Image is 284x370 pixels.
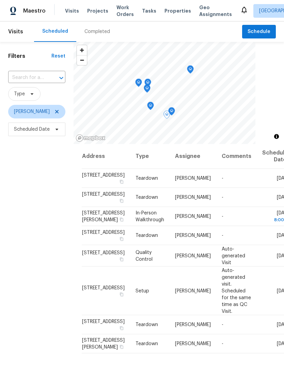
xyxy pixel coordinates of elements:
button: Copy Address [119,291,125,297]
button: Zoom out [77,55,87,65]
span: - [222,341,223,346]
span: [PERSON_NAME] [175,288,211,293]
div: Completed [84,28,110,35]
th: Assignee [170,144,216,169]
th: Address [82,144,130,169]
span: - [222,176,223,181]
span: Geo Assignments [199,4,232,18]
div: Map marker [187,65,194,76]
span: [STREET_ADDRESS] [82,285,125,290]
span: [STREET_ADDRESS] [82,230,125,235]
th: Comments [216,144,257,169]
span: Auto-generated Visit [222,246,245,265]
span: [STREET_ADDRESS] [82,319,125,324]
span: [PERSON_NAME] [175,214,211,219]
span: Type [14,91,25,97]
canvas: Map [74,42,255,144]
span: [STREET_ADDRESS] [82,250,125,255]
span: Projects [87,7,108,14]
span: [PERSON_NAME] [175,253,211,258]
button: Copy Address [119,236,125,242]
div: Reset [51,53,65,60]
button: Open [57,73,66,83]
div: Map marker [135,79,142,89]
span: Quality Control [136,250,153,261]
span: Teardown [136,322,158,327]
span: [PERSON_NAME] [14,108,50,115]
span: Properties [164,7,191,14]
button: Copy Address [119,198,125,204]
span: Work Orders [116,4,134,18]
span: [PERSON_NAME] [175,176,211,181]
button: Copy Address [119,179,125,185]
button: Copy Address [119,256,125,262]
th: Type [130,144,170,169]
a: Mapbox homepage [76,134,106,142]
button: Zoom in [77,45,87,55]
button: Toggle attribution [272,132,281,141]
span: [PERSON_NAME] [175,322,211,327]
span: Toggle attribution [274,133,279,140]
span: Teardown [136,233,158,238]
span: Scheduled Date [14,126,50,133]
span: Teardown [136,341,158,346]
button: Schedule [242,25,276,39]
span: [PERSON_NAME] [175,233,211,238]
span: [STREET_ADDRESS] [82,192,125,197]
h1: Filters [8,53,51,60]
button: Copy Address [119,344,125,350]
span: Schedule [248,28,270,36]
span: Maestro [23,7,46,14]
span: - [222,322,223,327]
input: Search for an address... [8,73,46,83]
div: Map marker [144,79,151,89]
span: [STREET_ADDRESS][PERSON_NAME] [82,211,125,222]
span: Auto-generated visit. Scheduled for the same time as QC Visit. [222,268,251,313]
span: Visits [65,7,79,14]
span: [PERSON_NAME] [175,341,211,346]
span: Tasks [142,9,156,13]
span: Visits [8,24,23,39]
div: Map marker [168,107,175,118]
div: Map marker [147,102,154,112]
span: [STREET_ADDRESS][PERSON_NAME] [82,338,125,350]
div: Scheduled [42,28,68,35]
button: Copy Address [119,216,125,223]
span: [STREET_ADDRESS] [82,173,125,178]
button: Copy Address [119,325,125,331]
span: Setup [136,288,149,293]
div: Map marker [144,84,151,95]
span: Teardown [136,195,158,200]
span: [PERSON_NAME] [175,195,211,200]
span: Teardown [136,176,158,181]
span: - [222,214,223,219]
span: In-Person Walkthrough [136,211,164,222]
span: - [222,233,223,238]
div: Map marker [163,111,170,121]
span: - [222,195,223,200]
